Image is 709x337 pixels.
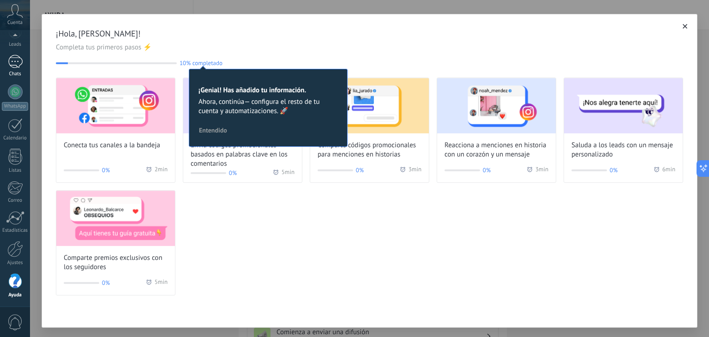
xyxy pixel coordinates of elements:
[102,278,110,288] span: 0%
[318,141,421,159] span: Comparte códigos promocionales para menciones en historias
[356,166,364,175] span: 0%
[2,260,29,266] div: Ajustes
[2,168,29,174] div: Listas
[198,86,338,95] h2: ¡Genial! Has añadido tu información.
[2,198,29,204] div: Correo
[2,135,29,141] div: Calendario
[2,71,29,77] div: Chats
[610,166,618,175] span: 0%
[662,166,675,175] span: 6 min
[199,127,227,133] span: Entendido
[198,97,338,116] span: Ahora, continúa— configura el resto de tu cuenta y automatizaciones. 🚀
[437,78,556,133] img: React to story mentions with a heart and personalized message
[2,228,29,234] div: Estadísticas
[56,43,683,52] span: Completa tus primeros pasos ⚡
[155,278,168,288] span: 5 min
[2,102,28,111] div: WhatsApp
[56,191,175,246] img: Share exclusive rewards with followers
[180,60,222,66] span: 10% completado
[64,141,160,150] span: Conecta tus canales a la bandeja
[310,78,429,133] img: Share promo codes for story mentions
[229,168,237,178] span: 0%
[195,123,231,137] button: Entendido
[56,78,175,133] img: Connect your channels to the inbox
[282,168,294,178] span: 5 min
[445,141,548,159] span: Reacciona a menciones en historia con un corazón y un mensaje
[571,141,675,159] span: Saluda a los leads con un mensaje personalizado
[483,166,491,175] span: 0%
[409,166,421,175] span: 3 min
[2,42,29,48] div: Leads
[564,78,683,133] img: Greet leads with a custom message (Wizard onboarding modal)
[2,292,29,298] div: Ayuda
[102,166,110,175] span: 0%
[535,166,548,175] span: 3 min
[183,78,302,133] img: Send promo codes based on keywords in comments (Wizard onboarding modal)
[64,253,168,272] span: Comparte premios exclusivos con los seguidores
[56,28,683,39] span: ¡Hola, [PERSON_NAME]!
[7,20,23,26] span: Cuenta
[191,141,294,168] span: Envía códigos promocionales basados en palabras clave en los comentarios
[155,166,168,175] span: 2 min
